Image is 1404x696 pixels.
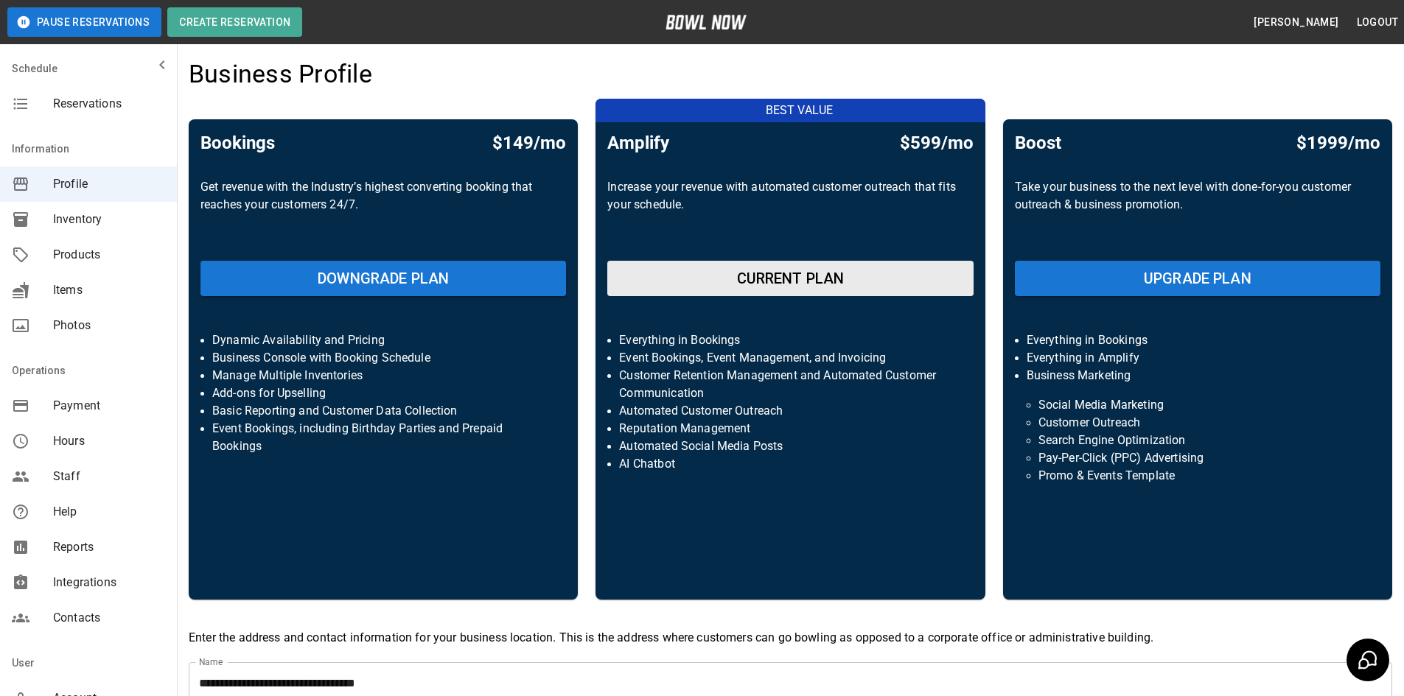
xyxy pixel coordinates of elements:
[212,420,554,455] p: Event Bookings, including Birthday Parties and Prepaid Bookings
[7,7,161,37] button: Pause Reservations
[53,397,165,415] span: Payment
[53,95,165,113] span: Reservations
[1015,178,1380,249] p: Take your business to the next level with done-for-you customer outreach & business promotion.
[619,437,961,455] p: Automated Social Media Posts
[53,175,165,193] span: Profile
[1015,261,1380,296] button: UPGRADE PLAN
[212,349,554,367] p: Business Console with Booking Schedule
[607,178,973,249] p: Increase your revenue with automated customer outreach that fits your schedule.
[1027,367,1369,384] p: Business Marketing
[53,211,165,228] span: Inventory
[212,402,554,420] p: Basic Reporting and Customer Data Collection
[1027,349,1369,367] p: Everything in Amplify
[1144,267,1251,290] h6: UPGRADE PLAN
[200,261,566,296] button: DOWNGRADE PLAN
[619,420,961,437] p: Reputation Management
[167,7,302,37] button: Create Reservation
[200,131,275,155] h5: Bookings
[604,102,993,119] p: BEST VALUE
[200,178,566,249] p: Get revenue with the Industry’s highest converting booking that reaches your customers 24/7.
[53,538,165,556] span: Reports
[900,131,974,155] h5: $599/mo
[1038,414,1357,432] p: Customer Outreach
[53,246,165,264] span: Products
[53,281,165,299] span: Items
[212,331,554,349] p: Dynamic Availability and Pricing
[619,455,961,473] p: AI Chatbot
[619,331,961,349] p: Everything in Bookings
[1351,9,1404,36] button: Logout
[53,574,165,591] span: Integrations
[53,317,165,334] span: Photos
[212,384,554,402] p: Add-ons for Upselling
[1015,131,1061,155] h5: Boost
[212,367,554,384] p: Manage Multiple Inventories
[189,629,1392,647] p: Enter the address and contact information for your business location. This is the address where c...
[1038,396,1357,414] p: Social Media Marketing
[53,468,165,485] span: Staff
[492,131,566,155] h5: $149/mo
[619,367,961,402] p: Customer Retention Management and Automated Customer Communication
[619,402,961,420] p: Automated Customer Outreach
[53,432,165,450] span: Hours
[1038,432,1357,449] p: Search Engine Optimization
[53,503,165,521] span: Help
[1248,9,1344,36] button: [PERSON_NAME]
[607,131,669,155] h5: Amplify
[619,349,961,367] p: Event Bookings, Event Management, and Invoicing
[1038,467,1357,485] p: Promo & Events Template
[666,15,747,29] img: logo
[1027,331,1369,349] p: Everything in Bookings
[318,267,449,290] h6: DOWNGRADE PLAN
[1038,449,1357,467] p: Pay-Per-Click (PPC) Advertising
[53,609,165,627] span: Contacts
[1296,131,1380,155] h5: $1999/mo
[189,59,372,90] h4: Business Profile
